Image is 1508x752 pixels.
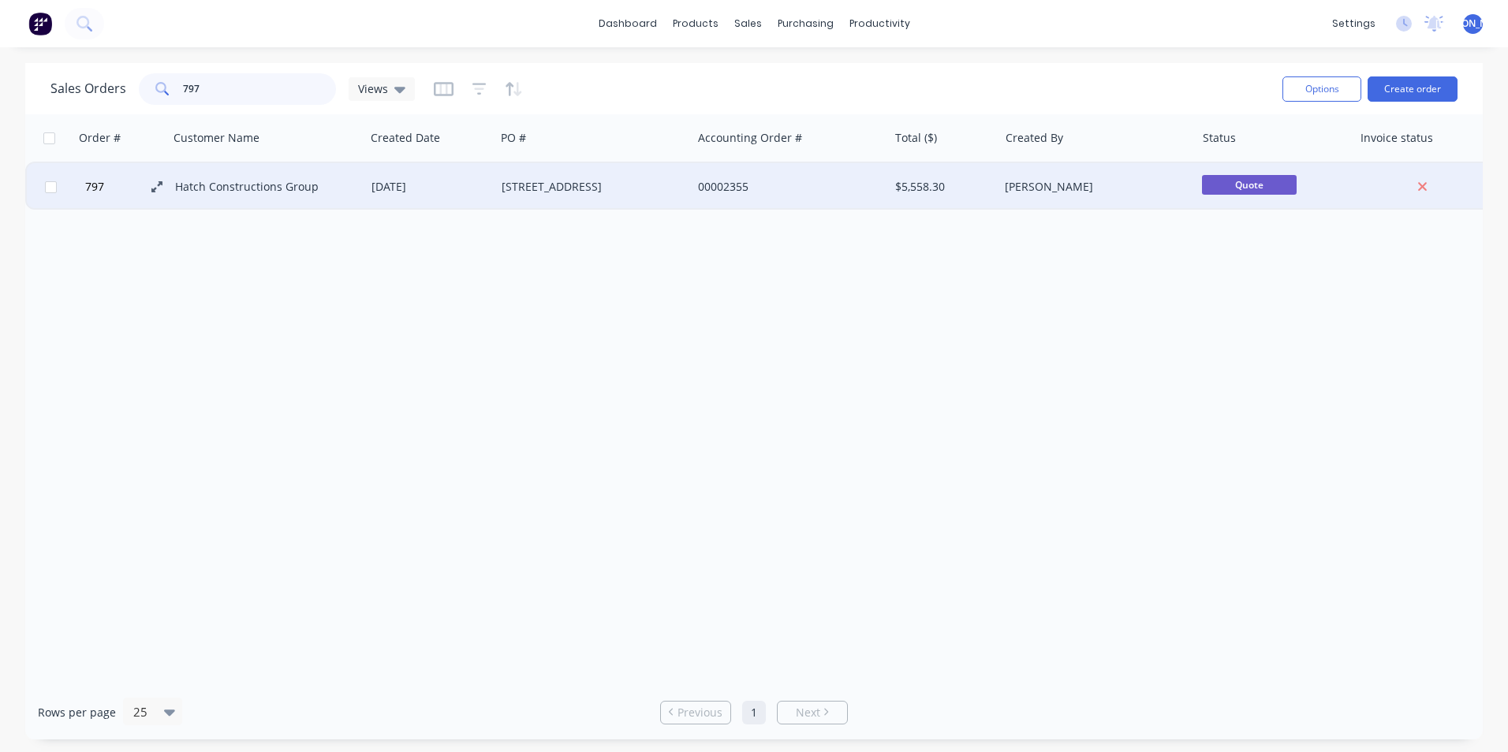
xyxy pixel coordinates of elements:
div: Total ($) [895,130,937,146]
ul: Pagination [654,701,854,724]
a: Page 1 is your current page [742,701,766,724]
span: Quote [1202,175,1297,195]
div: Status [1203,130,1236,146]
span: Rows per page [38,705,116,720]
input: Search... [183,73,337,105]
div: sales [726,12,770,35]
div: Accounting Order # [698,130,802,146]
div: [PERSON_NAME] [1005,179,1180,195]
button: 797 [80,163,175,210]
div: 00002355 [698,179,873,195]
button: Options [1282,76,1361,102]
a: Next page [778,705,847,720]
div: products [665,12,726,35]
span: Previous [677,705,722,720]
div: [STREET_ADDRESS] [502,179,677,195]
div: Created By [1006,130,1063,146]
div: purchasing [770,12,842,35]
button: Create order [1368,76,1458,102]
div: Created Date [371,130,440,146]
div: [DATE] [371,179,489,195]
span: Views [358,80,388,97]
h1: Sales Orders [50,81,126,96]
div: PO # [501,130,526,146]
div: Customer Name [174,130,259,146]
img: Factory [28,12,52,35]
div: Hatch Constructions Group [175,179,350,195]
span: Next [796,705,820,720]
div: Invoice status [1361,130,1433,146]
span: 797 [85,179,104,195]
div: productivity [842,12,918,35]
div: Order # [79,130,121,146]
a: dashboard [591,12,665,35]
div: $5,558.30 [895,179,987,195]
div: settings [1324,12,1383,35]
a: Previous page [661,705,730,720]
